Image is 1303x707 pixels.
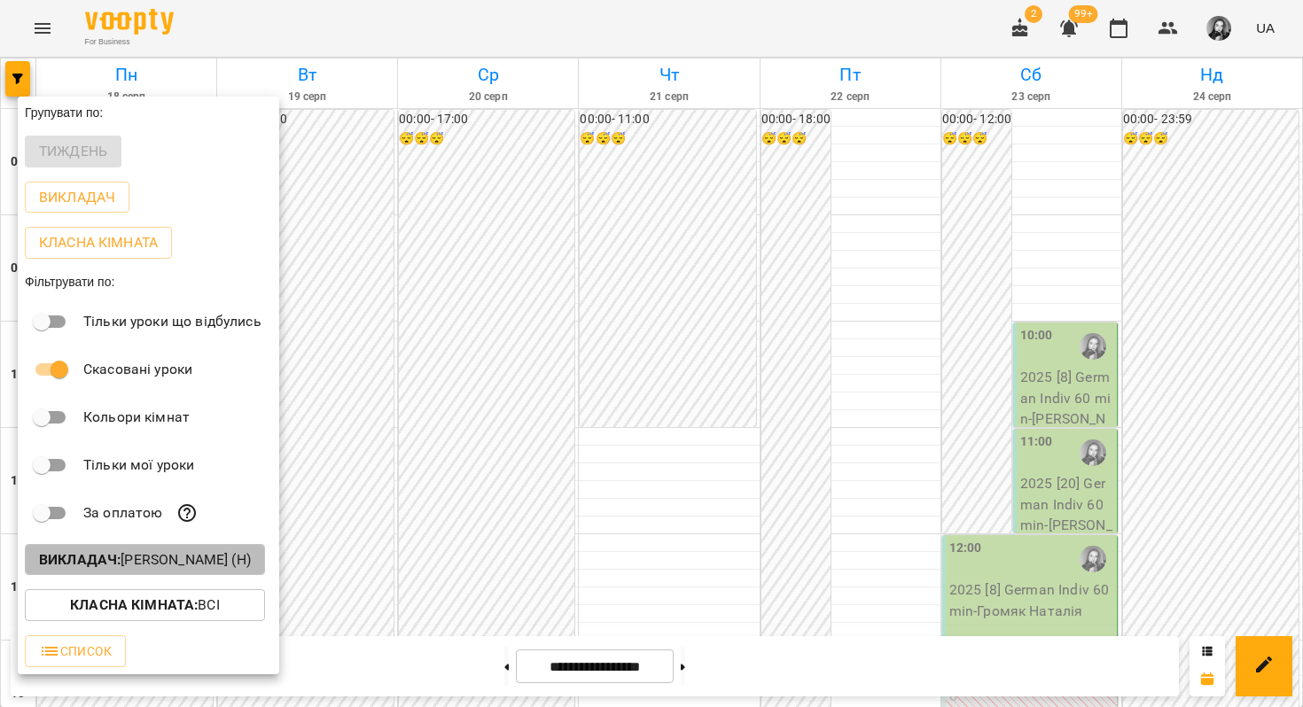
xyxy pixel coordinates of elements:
b: Викладач : [39,551,121,568]
p: Всі [70,594,220,616]
p: Тільки мої уроки [83,454,194,476]
p: [PERSON_NAME] (н) [39,549,251,571]
div: Фільтрувати по: [18,266,279,298]
span: Список [39,641,112,662]
button: Класна кімната:Всі [25,589,265,621]
button: Список [25,635,126,667]
button: Викладач:[PERSON_NAME] (н) [25,544,265,576]
p: Викладач [39,187,115,208]
div: Групувати по: [18,97,279,128]
button: Класна кімната [25,227,172,259]
p: За оплатою [83,502,162,524]
p: Скасовані уроки [83,359,192,380]
p: Класна кімната [39,232,158,253]
p: Тільки уроки що відбулись [83,311,261,332]
b: Класна кімната : [70,596,198,613]
button: Викладач [25,182,129,214]
p: Кольори кімнат [83,407,190,428]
